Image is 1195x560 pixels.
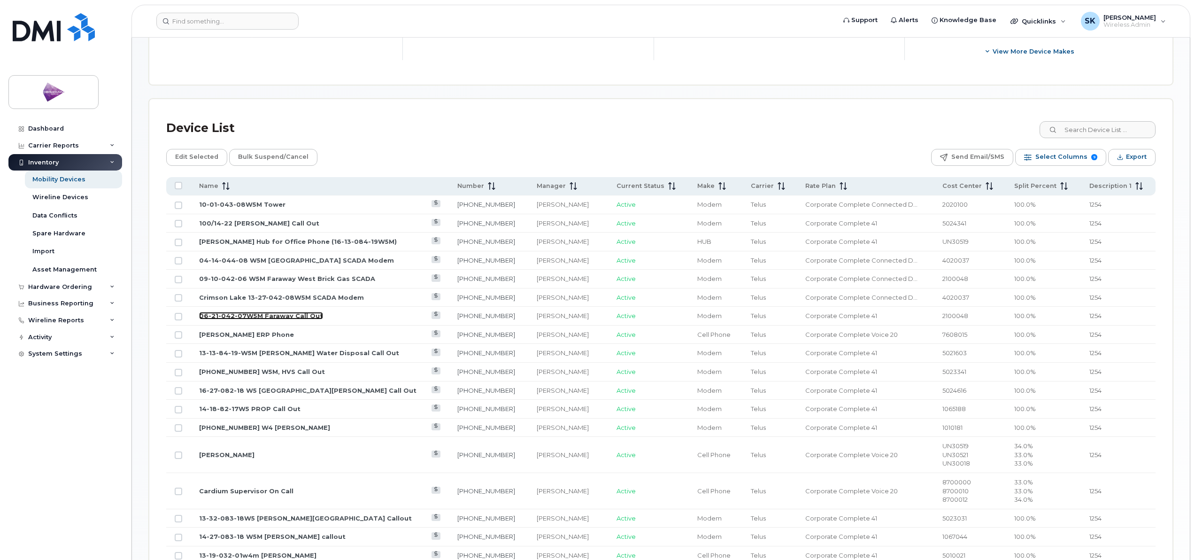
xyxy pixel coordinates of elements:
span: Telus [751,275,766,282]
span: Edit Selected [175,150,218,164]
span: [PERSON_NAME] [1103,14,1156,21]
input: Find something... [156,13,299,30]
span: 1254 [1089,331,1102,338]
a: [PHONE_NUMBER] [457,275,515,282]
span: Select Columns [1035,150,1087,164]
a: View Last Bill [432,330,440,337]
span: Telus [751,312,766,319]
a: [PHONE_NUMBER] [457,219,515,227]
span: Active [617,487,636,495]
span: Corporate Complete 41 [805,514,877,522]
span: 100.0% [1014,275,1036,282]
a: View Last Bill [432,451,440,458]
span: 34.0% [1014,496,1033,503]
span: 9 [1091,154,1097,160]
span: Corporate Complete 41 [805,312,877,319]
span: 1254 [1089,219,1102,227]
a: [PHONE_NUMBER] [457,294,515,301]
span: Corporate Complete 41 [805,349,877,357]
a: View Last Bill [432,423,440,430]
span: SK [1085,16,1095,27]
span: Corporate Complete 41 [805,533,877,540]
span: 1254 [1089,487,1102,495]
span: Carrier [751,182,774,190]
span: Telus [751,405,766,412]
span: 1254 [1089,201,1102,208]
span: Modem [697,405,722,412]
span: Active [617,331,636,338]
span: Corporate Complete 41 [805,552,877,559]
span: Telus [751,238,766,245]
a: [PHONE_NUMBER] [457,201,515,208]
span: Modem [697,257,722,264]
a: [PHONE_NUMBER] [457,387,515,394]
span: Telus [751,201,766,208]
span: Cell Phone [697,487,731,495]
a: 13-19-032-01w4m [PERSON_NAME] [199,552,316,559]
div: [PERSON_NAME] [537,423,600,432]
span: Cell Phone [697,331,731,338]
span: 2020100 [942,201,968,208]
span: 100.0% [1014,294,1036,301]
a: [PERSON_NAME] Hub for Office Phone (16-13-084-19W5M) [199,238,397,245]
a: [PHONE_NUMBER] W5M, HVS Call Out [199,368,325,375]
span: 1254 [1089,424,1102,431]
span: Telus [751,514,766,522]
span: 5024616 [942,387,966,394]
a: View Last Bill [432,349,440,356]
a: Support [837,11,884,30]
a: View Last Bill [432,514,440,521]
span: 1254 [1089,238,1102,245]
div: [PERSON_NAME] [537,200,600,209]
span: 8700012 [942,496,968,503]
span: Name [199,182,218,190]
a: [PHONE_NUMBER] [457,424,515,431]
span: Active [617,349,636,357]
span: 1254 [1089,312,1102,319]
div: Shane Kidd [1074,12,1172,31]
span: UN30018 [942,459,970,467]
span: Modem [697,312,722,319]
span: 100.0% [1014,552,1036,559]
span: Telus [751,533,766,540]
span: Telus [751,349,766,357]
span: 100.0% [1014,331,1036,338]
span: 8700010 [942,487,969,495]
span: Active [617,294,636,301]
span: Export [1126,150,1147,164]
a: View Last Bill [432,200,440,207]
span: 100.0% [1014,312,1036,319]
span: 5010021 [942,552,965,559]
div: [PERSON_NAME] [537,256,600,265]
span: Wireless Admin [1103,21,1156,29]
a: [PHONE_NUMBER] [457,514,515,522]
span: Telus [751,552,766,559]
span: Modem [697,533,722,540]
a: [PHONE_NUMBER] [457,368,515,375]
span: 100.0% [1014,424,1036,431]
span: Corporate Complete 41 [805,219,877,227]
span: Active [617,552,636,559]
span: Corporate Complete Voice 20 [805,451,898,459]
span: Active [617,201,636,208]
a: View Last Bill [432,367,440,374]
span: Modem [697,201,722,208]
span: 1254 [1089,405,1102,412]
span: 1254 [1089,368,1102,375]
span: 1067044 [942,533,967,540]
a: 14-18-82-17W5 PROP Call Out [199,405,301,412]
a: [PHONE_NUMBER] [457,487,515,495]
span: Telus [751,257,766,264]
span: 1254 [1089,275,1102,282]
a: [PHONE_NUMBER] W4 [PERSON_NAME] [199,424,330,431]
input: Search Device List ... [1040,121,1156,138]
a: Knowledge Base [925,11,1003,30]
span: Active [617,451,636,459]
span: 100.0% [1014,238,1036,245]
div: [PERSON_NAME] [537,551,600,560]
a: View Last Bill [432,237,440,244]
span: Active [617,533,636,540]
div: Quicklinks [1004,12,1072,31]
span: UN30521 [942,451,968,459]
div: Device List [166,116,235,140]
